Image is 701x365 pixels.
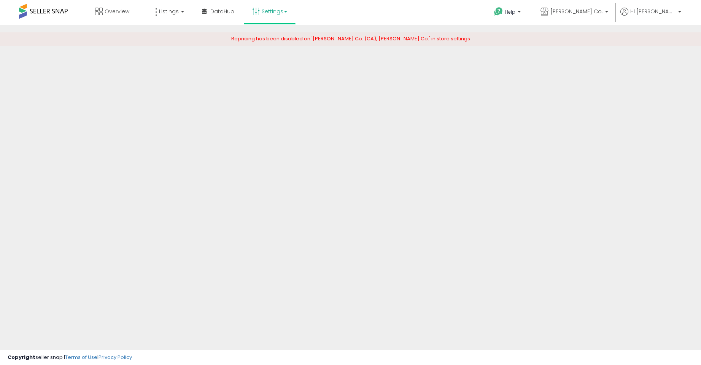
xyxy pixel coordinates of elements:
[488,1,528,25] a: Help
[505,9,515,15] span: Help
[231,35,470,42] span: Repricing has been disabled on '[PERSON_NAME] Co. (CA), [PERSON_NAME] Co.' in store settings
[630,8,676,15] span: Hi [PERSON_NAME]
[159,8,179,15] span: Listings
[550,8,603,15] span: [PERSON_NAME] Co.
[99,354,132,361] a: Privacy Policy
[8,354,132,361] div: seller snap | |
[210,8,234,15] span: DataHub
[8,354,35,361] strong: Copyright
[620,8,681,25] a: Hi [PERSON_NAME]
[105,8,129,15] span: Overview
[65,354,97,361] a: Terms of Use
[494,7,503,16] i: Get Help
